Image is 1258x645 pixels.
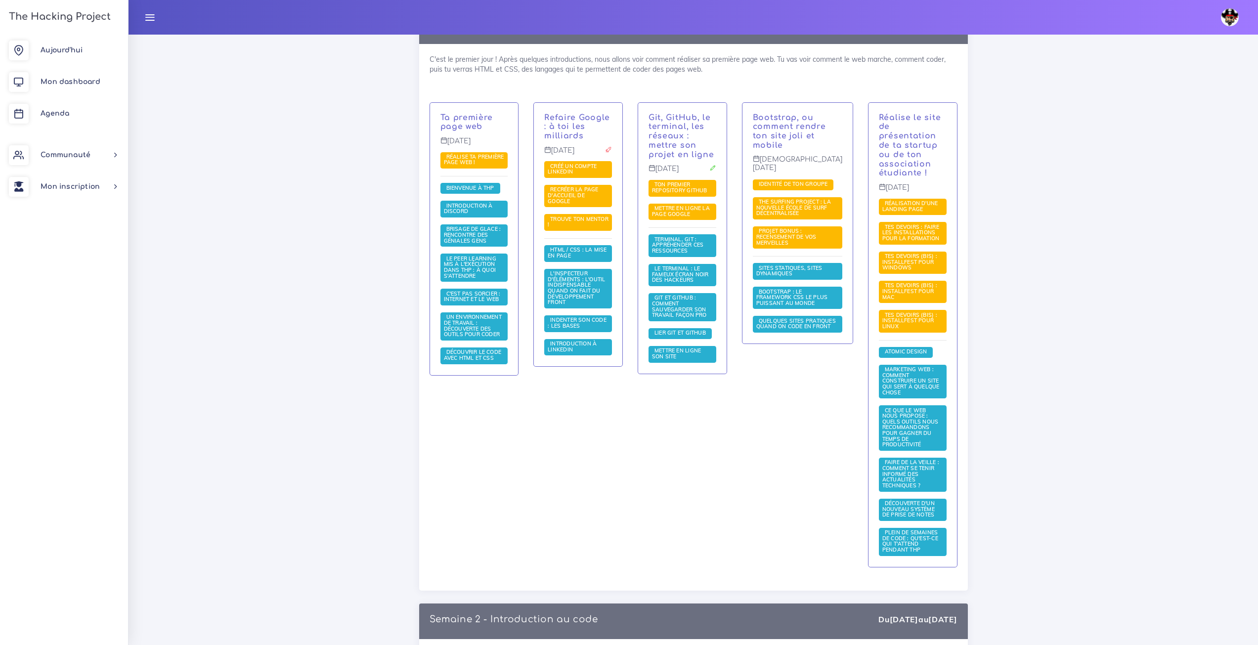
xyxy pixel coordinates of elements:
[879,183,947,199] p: [DATE]
[444,313,503,338] span: Un environnement de travail : découverte des outils pour coder
[548,246,607,259] span: HTML / CSS : la mise en page
[41,151,90,159] span: Communauté
[444,256,496,280] a: Le Peer learning mis à l'exécution dans THP : à quoi s'attendre
[878,614,957,625] div: Du au
[548,341,597,353] a: Introduction à LinkedIn
[652,265,709,283] span: Le terminal : le fameux écran noir des hackeurs
[548,216,608,229] a: Trouve ton mentor !
[882,311,937,330] span: Tes devoirs (bis) : Installfest pour Linux
[41,78,100,86] span: Mon dashboard
[444,203,493,215] a: Introduction à Discord
[444,290,502,303] span: C'est pas sorcier : internet et le web
[882,348,930,355] span: Atomic Design
[882,459,939,488] span: Faire de la veille : comment se tenir informé des actualités techniques ?
[444,184,497,191] a: Bienvenue à THP
[879,113,947,178] p: Réalise le site de présentation de ta startup ou de ton association étudiante !
[649,165,716,180] p: [DATE]
[756,288,827,306] span: Bootstrap : le framework CSS le plus puissant au monde
[548,215,608,228] span: Trouve ton mentor !
[882,253,937,271] span: Tes devoirs (bis) : Installfest pour Windows
[444,314,503,338] a: Un environnement de travail : découverte des outils pour coder
[444,202,493,215] span: Introduction à Discord
[652,347,701,360] span: Mettre en ligne son site
[41,183,100,190] span: Mon inscription
[756,264,823,277] span: Sites statiques, sites dynamiques
[444,349,502,362] a: Découvrir le code avec HTML et CSS
[890,614,918,624] strong: [DATE]
[444,225,501,244] span: Brisage de glace : rencontre des géniales gens
[756,317,836,330] span: Quelques sites pratiques quand on code en front
[430,614,598,625] p: Semaine 2 - Introduction au code
[882,500,937,518] span: Découverte d'un nouveau système de prise de notes
[544,113,610,141] a: Refaire Google : à toi les milliards
[652,236,703,254] span: Terminal, Git : appréhender ces ressources
[652,205,710,217] span: Mettre en ligne la page Google
[882,529,938,553] span: Plein de semaines de code : qu'est-ce qui t'attend pendant THP
[548,163,597,176] a: Créé un compte LinkedIn
[444,154,504,167] a: Réalise ta première page web !
[548,270,605,306] a: L'inspecteur d'éléments : l'outil indispensable quand on fait du développement front
[440,137,508,153] p: [DATE]
[882,200,938,213] span: Réalisation d'une landing page
[652,181,710,194] span: Ton premier repository GitHub
[548,317,607,330] a: Indenter son code : les bases
[756,180,830,187] span: Identité de ton groupe
[444,226,501,244] a: Brisage de glace : rencontre des géniales gens
[548,247,607,259] a: HTML / CSS : la mise en page
[882,223,942,242] span: Tes devoirs : faire les installations pour la formation
[882,407,939,448] span: Ce que le web nous propose : quels outils nous recommandons pour gagner du temps de productivité
[548,340,597,353] span: Introduction à LinkedIn
[753,155,842,179] p: [DEMOGRAPHIC_DATA][DATE]
[41,46,83,54] span: Aujourd'hui
[444,348,502,361] span: Découvrir le code avec HTML et CSS
[753,113,842,150] p: Bootstrap, ou comment rendre ton site joli et mobile
[756,227,817,246] span: PROJET BONUS : recensement de vos merveilles
[444,291,502,303] a: C'est pas sorcier : internet et le web
[649,113,716,160] p: Git, GitHub, le terminal, les réseaux : mettre son projet en ligne
[6,11,111,22] h3: The Hacking Project
[548,186,598,204] span: Recréer la page d'accueil de Google
[41,110,69,117] span: Agenda
[548,186,598,205] a: Recréer la page d'accueil de Google
[652,329,708,336] span: Lier Git et Github
[444,153,504,166] span: Réalise ta première page web !
[756,198,831,216] span: The Surfing Project : la nouvelle école de surf décentralisée
[1221,8,1239,26] img: avatar
[548,316,607,329] span: Indenter son code : les bases
[440,113,493,131] a: Ta première page web
[882,282,937,300] span: Tes devoirs (bis) : Installfest pour MAC
[544,146,612,162] p: [DATE]
[882,366,940,395] span: Marketing web : comment construire un site qui sert à quelque chose
[419,44,968,591] div: C'est le premier jour ! Après quelques introductions, nous allons voir comment réaliser sa premiè...
[928,614,957,624] strong: [DATE]
[444,255,496,279] span: Le Peer learning mis à l'exécution dans THP : à quoi s'attendre
[652,294,709,318] span: Git et GitHub : comment sauvegarder son travail façon pro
